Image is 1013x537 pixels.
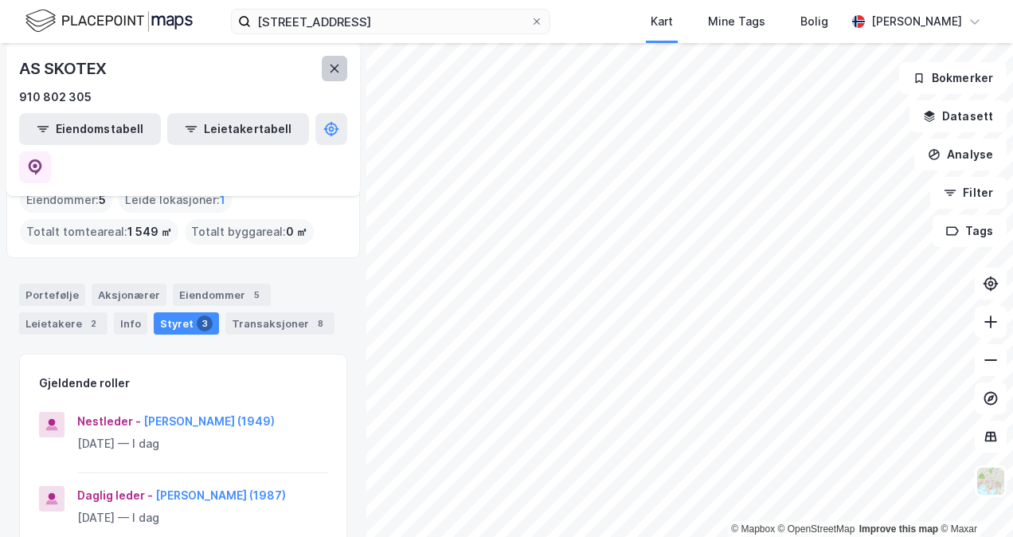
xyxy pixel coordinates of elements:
[119,187,232,213] div: Leide lokasjoner :
[778,523,855,535] a: OpenStreetMap
[220,190,225,210] span: 1
[914,139,1007,171] button: Analyse
[19,312,108,335] div: Leietakere
[800,12,828,31] div: Bolig
[77,508,327,527] div: [DATE] — I dag
[930,177,1007,209] button: Filter
[197,316,213,331] div: 3
[114,312,147,335] div: Info
[19,113,161,145] button: Eiendomstabell
[19,284,85,306] div: Portefølje
[251,10,530,33] input: Søk på adresse, matrikkel, gårdeiere, leietakere eller personer
[19,88,92,107] div: 910 802 305
[248,287,264,303] div: 5
[933,461,1013,537] iframe: Chat Widget
[92,284,166,306] div: Aksjonærer
[871,12,962,31] div: [PERSON_NAME]
[933,215,1007,247] button: Tags
[225,312,334,335] div: Transaksjoner
[127,222,172,241] span: 1 549 ㎡
[859,523,938,535] a: Improve this map
[173,284,271,306] div: Eiendommer
[312,316,328,331] div: 8
[99,190,106,210] span: 5
[39,374,130,393] div: Gjeldende roller
[185,219,314,245] div: Totalt byggareal :
[899,62,1007,94] button: Bokmerker
[286,222,307,241] span: 0 ㎡
[77,434,327,453] div: [DATE] — I dag
[708,12,765,31] div: Mine Tags
[154,312,219,335] div: Styret
[25,7,193,35] img: logo.f888ab2527a4732fd821a326f86c7f29.svg
[20,187,112,213] div: Eiendommer :
[909,100,1007,132] button: Datasett
[20,219,178,245] div: Totalt tomteareal :
[85,316,101,331] div: 2
[651,12,673,31] div: Kart
[19,56,110,81] div: AS SKOTEX
[933,461,1013,537] div: Kontrollprogram for chat
[167,113,309,145] button: Leietakertabell
[731,523,775,535] a: Mapbox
